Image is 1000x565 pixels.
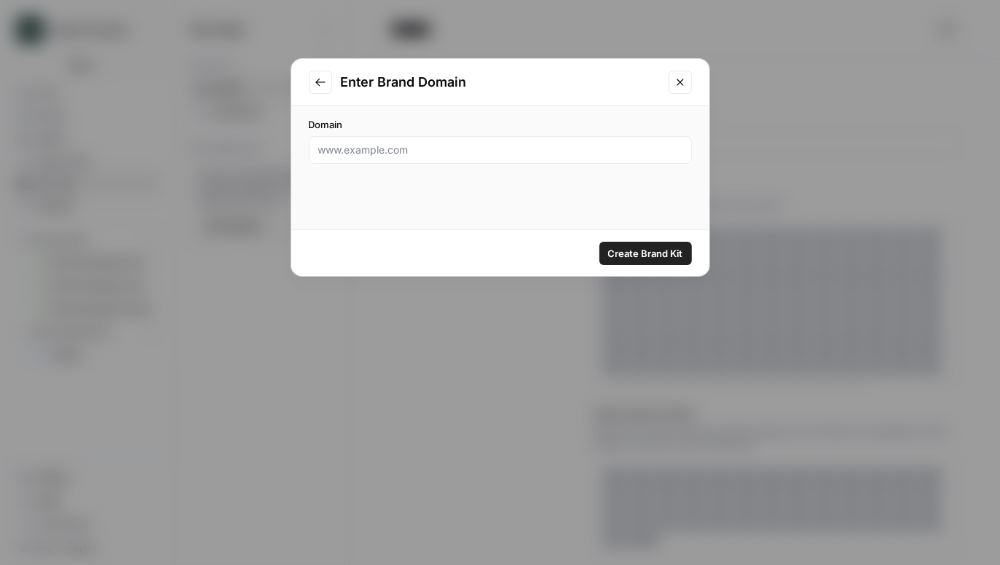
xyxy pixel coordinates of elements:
label: Domain [309,117,692,132]
button: Go to previous step [309,71,332,94]
span: Create Brand Kit [608,246,683,261]
h2: Enter Brand Domain [341,72,660,92]
button: Close modal [669,71,692,94]
button: Create Brand Kit [599,242,692,265]
input: www.example.com [318,143,682,157]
